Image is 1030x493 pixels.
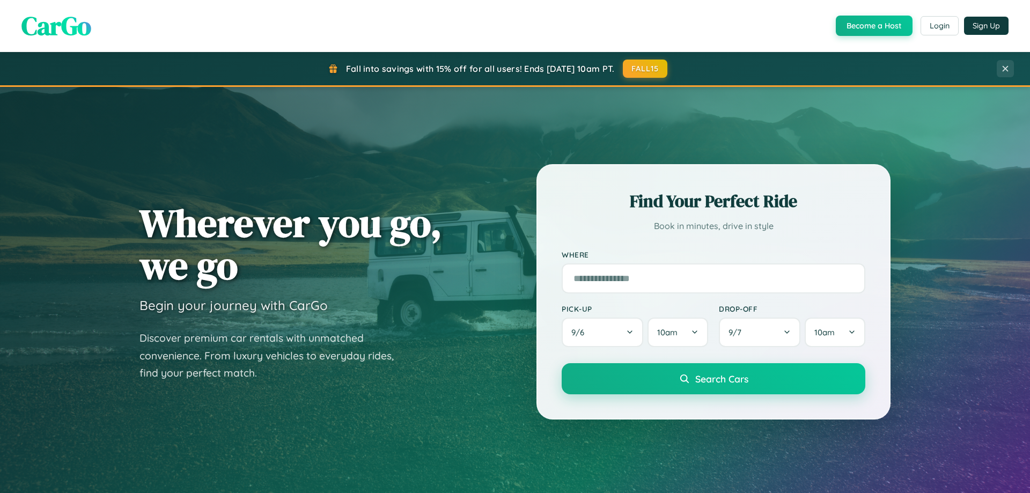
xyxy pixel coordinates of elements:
[21,8,91,43] span: CarGo
[964,17,1009,35] button: Sign Up
[657,327,678,337] span: 10am
[562,250,865,259] label: Where
[346,63,615,74] span: Fall into savings with 15% off for all users! Ends [DATE] 10am PT.
[139,297,328,313] h3: Begin your journey with CarGo
[562,189,865,213] h2: Find Your Perfect Ride
[139,202,442,286] h1: Wherever you go, we go
[695,373,748,385] span: Search Cars
[814,327,835,337] span: 10am
[571,327,590,337] span: 9 / 6
[836,16,913,36] button: Become a Host
[648,318,708,347] button: 10am
[562,363,865,394] button: Search Cars
[562,304,708,313] label: Pick-up
[562,218,865,234] p: Book in minutes, drive in style
[719,304,865,313] label: Drop-off
[623,60,668,78] button: FALL15
[805,318,865,347] button: 10am
[921,16,959,35] button: Login
[729,327,747,337] span: 9 / 7
[562,318,643,347] button: 9/6
[139,329,408,382] p: Discover premium car rentals with unmatched convenience. From luxury vehicles to everyday rides, ...
[719,318,800,347] button: 9/7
